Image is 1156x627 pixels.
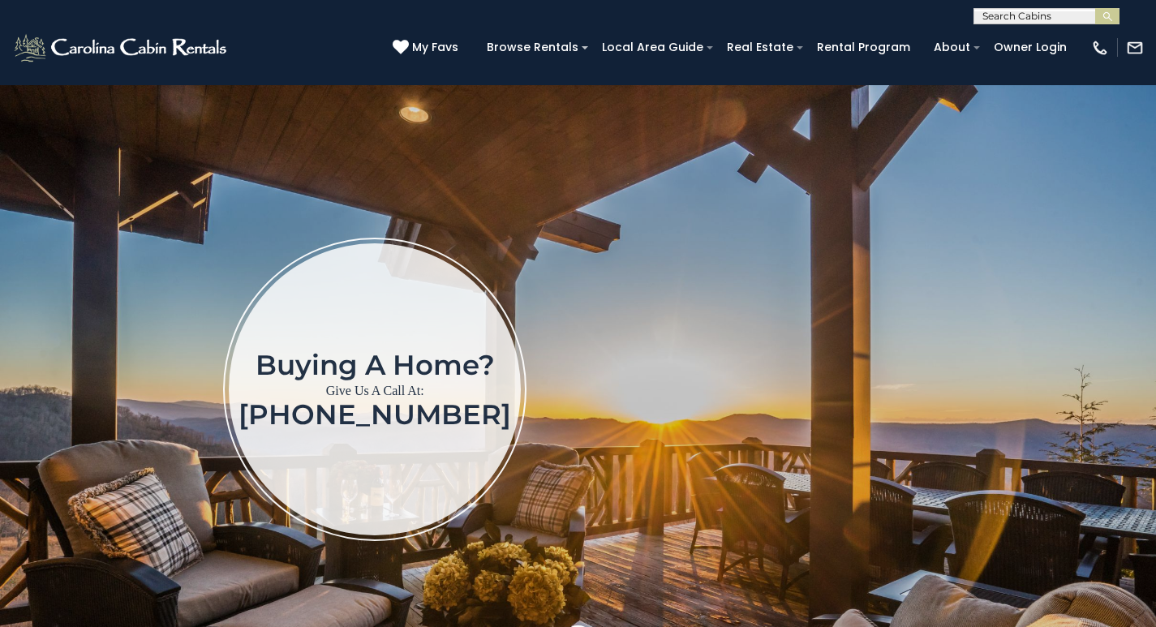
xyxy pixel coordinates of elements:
a: [PHONE_NUMBER] [239,397,511,432]
img: mail-regular-white.png [1126,39,1144,57]
a: Owner Login [986,35,1075,60]
span: My Favs [412,39,458,56]
a: About [926,35,978,60]
iframe: New Contact Form [726,170,1132,608]
a: Local Area Guide [594,35,711,60]
img: phone-regular-white.png [1091,39,1109,57]
a: Browse Rentals [479,35,587,60]
p: Give Us A Call At: [239,380,511,402]
a: My Favs [393,39,462,57]
a: Rental Program [809,35,918,60]
a: Real Estate [719,35,801,60]
h1: Buying a home? [239,350,511,380]
img: White-1-2.png [12,32,231,64]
